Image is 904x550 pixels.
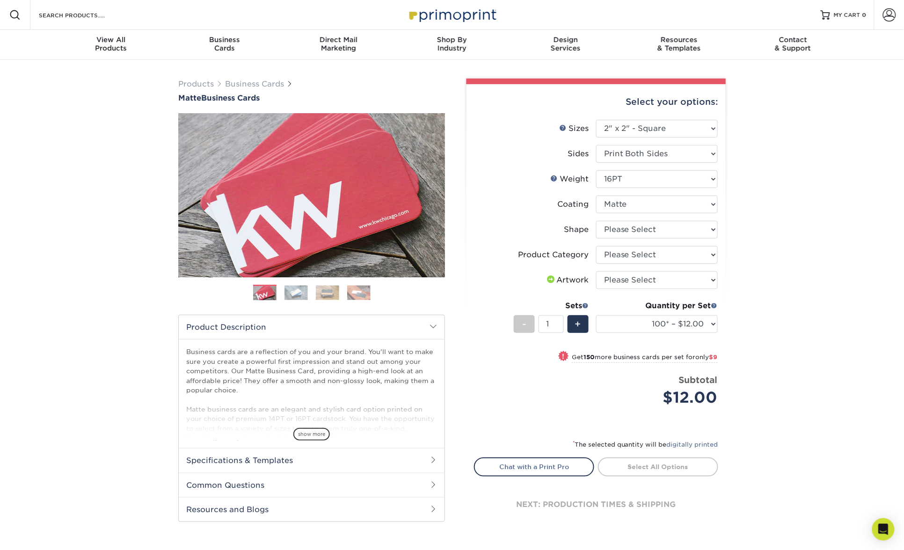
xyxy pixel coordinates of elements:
[316,285,339,300] img: Business Cards 03
[572,354,718,363] small: Get more business cards per set for
[282,30,395,60] a: Direct MailMarketing
[395,30,509,60] a: Shop ByIndustry
[282,36,395,44] span: Direct Mail
[545,275,589,286] div: Artwork
[583,354,595,361] strong: 150
[178,94,445,102] h1: Business Cards
[474,84,718,120] div: Select your options:
[622,36,736,44] span: Resources
[667,441,718,448] a: digitally printed
[178,94,445,102] a: MatteBusiness Cards
[54,36,168,44] span: View All
[179,448,445,472] h2: Specifications & Templates
[178,80,214,88] a: Products
[564,224,589,235] div: Shape
[509,30,622,60] a: DesignServices
[253,282,277,305] img: Business Cards 01
[179,473,445,497] h2: Common Questions
[834,11,860,19] span: MY CART
[573,441,718,448] small: The selected quantity will be
[186,347,437,480] p: Business cards are a reflection of you and your brand. You'll want to make sure you create a powe...
[514,300,589,311] div: Sets
[179,315,445,339] h2: Product Description
[622,30,736,60] a: Resources& Templates
[596,300,718,311] div: Quantity per Set
[522,317,526,331] span: -
[559,123,589,134] div: Sizes
[225,80,284,88] a: Business Cards
[405,5,499,25] img: Primoprint
[179,497,445,521] h2: Resources and Blogs
[178,94,201,102] span: Matte
[518,249,589,261] div: Product Category
[862,12,867,18] span: 0
[568,148,589,159] div: Sides
[395,36,509,52] div: Industry
[168,36,282,44] span: Business
[284,285,308,300] img: Business Cards 02
[474,477,718,533] div: next: production times & shipping
[509,36,622,44] span: Design
[575,317,581,331] span: +
[168,30,282,60] a: BusinessCards
[598,457,718,476] a: Select All Options
[474,457,594,476] a: Chat with a Print Pro
[282,36,395,52] div: Marketing
[293,428,330,441] span: show more
[736,30,850,60] a: Contact& Support
[557,199,589,210] div: Coating
[509,36,622,52] div: Services
[736,36,850,52] div: & Support
[603,386,718,409] div: $12.00
[550,174,589,185] div: Weight
[38,9,129,21] input: SEARCH PRODUCTS.....
[679,375,718,385] strong: Subtotal
[736,36,850,44] span: Contact
[178,62,445,329] img: Matte 01
[709,354,718,361] span: $9
[696,354,718,361] span: only
[54,36,168,52] div: Products
[562,352,565,362] span: !
[347,285,371,300] img: Business Cards 04
[395,36,509,44] span: Shop By
[872,518,895,541] div: Open Intercom Messenger
[54,30,168,60] a: View AllProducts
[622,36,736,52] div: & Templates
[168,36,282,52] div: Cards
